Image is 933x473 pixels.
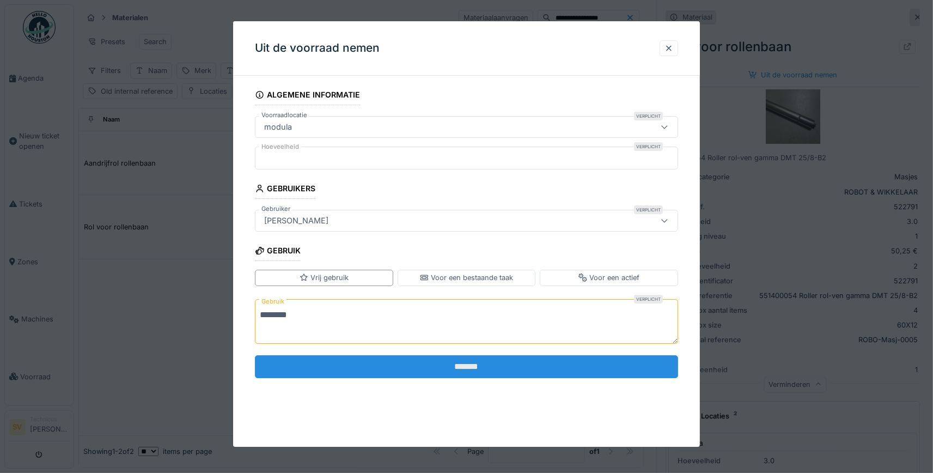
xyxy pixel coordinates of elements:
label: Gebruik [259,295,286,308]
div: Verplicht [634,295,663,304]
div: Verplicht [634,205,663,214]
div: Gebruik [255,242,301,261]
div: [PERSON_NAME] [260,215,333,227]
label: Gebruiker [259,204,292,214]
label: Hoeveelheid [259,142,301,151]
div: Algemene informatie [255,87,360,105]
div: Voor een actief [578,272,639,283]
div: Vrij gebruik [300,272,349,283]
h3: Uit de voorraad nemen [255,41,380,55]
div: modula [260,121,296,133]
label: Voorraadlocatie [259,111,309,120]
div: Gebruikers [255,180,315,199]
div: Verplicht [634,112,663,120]
div: Voor een bestaande taak [420,272,513,283]
div: Verplicht [634,142,663,151]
